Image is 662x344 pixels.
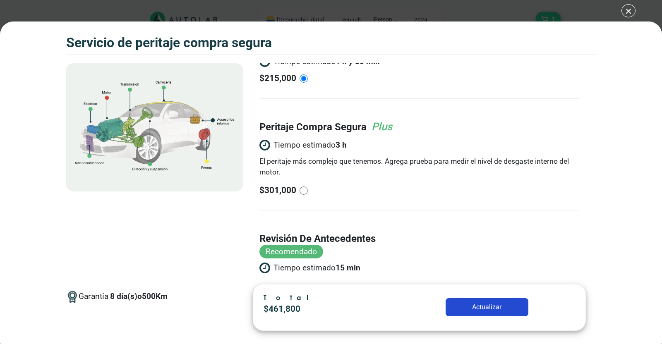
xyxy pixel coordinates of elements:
p: $ 301,000 [259,184,296,197]
label: revisión de antecedentes [259,231,376,246]
span: Tiempo estimado [259,262,579,275]
strong: 3 h [336,139,347,151]
p: $ 215,000 [259,72,296,85]
strong: 15 min [336,262,360,274]
span: Tiempo estimado [259,139,579,152]
span: Total [264,294,320,301]
p: 8 día(s) o 500 Km [110,291,168,303]
span: Recomendado [259,245,323,258]
label: peritaje compra segura [259,119,367,134]
span: Garantía [79,291,168,309]
button: Actualizar [446,298,528,316]
p: $ 461,800 [264,303,386,315]
span: Plus [372,119,392,133]
h3: SERVICIO DE PERITAJE COMPRA SEGURA [66,35,272,50]
p: El peritaje más complejo que tenemos. Agrega prueba para medir el nivel de desgaste interno del m... [259,156,579,178]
